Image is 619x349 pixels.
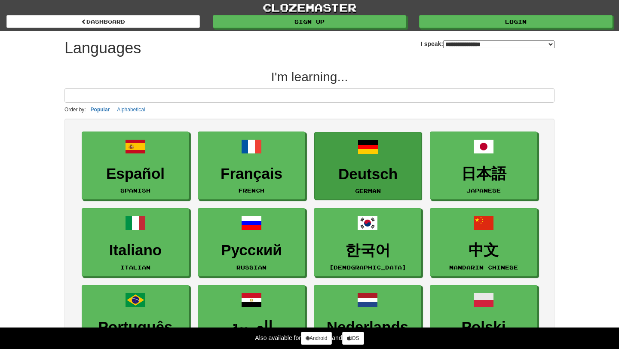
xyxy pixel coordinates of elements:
a: DeutschGerman [314,132,422,200]
label: I speak: [421,40,555,48]
h3: 中文 [435,242,533,259]
small: [DEMOGRAPHIC_DATA] [329,264,406,270]
a: Sign up [213,15,406,28]
small: Mandarin Chinese [449,264,518,270]
small: Spanish [120,187,150,193]
button: Popular [88,105,113,114]
small: German [355,188,381,194]
a: iOS [342,332,364,345]
a: 中文Mandarin Chinese [430,208,537,276]
h3: 日本語 [435,165,533,182]
button: Alphabetical [114,105,147,114]
small: Order by: [64,107,86,113]
h1: Languages [64,40,141,57]
small: Russian [236,264,267,270]
a: Android [301,332,332,345]
small: Japanese [466,187,501,193]
a: EspañolSpanish [82,132,189,200]
a: 한국어[DEMOGRAPHIC_DATA] [314,208,421,276]
h2: I'm learning... [64,70,555,84]
h3: Deutsch [319,166,417,183]
small: Italian [120,264,150,270]
a: РусскийRussian [198,208,305,276]
h3: Polski [435,319,533,336]
h3: Español [86,165,184,182]
small: French [239,187,264,193]
select: I speak: [443,40,555,48]
h3: Italiano [86,242,184,259]
a: 日本語Japanese [430,132,537,200]
a: ItalianoItalian [82,208,189,276]
h3: العربية [202,319,300,336]
a: Login [419,15,613,28]
a: FrançaisFrench [198,132,305,200]
h3: Русский [202,242,300,259]
h3: 한국어 [319,242,417,259]
h3: Português [86,319,184,336]
h3: Nederlands [319,319,417,336]
a: dashboard [6,15,200,28]
h3: Français [202,165,300,182]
